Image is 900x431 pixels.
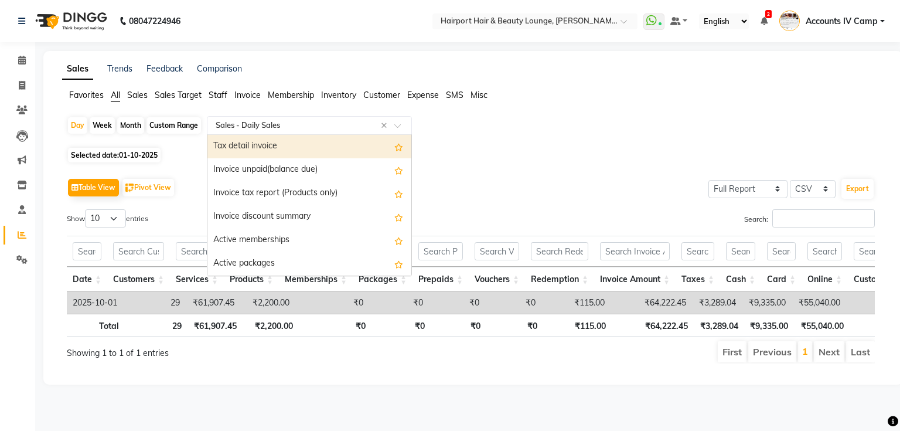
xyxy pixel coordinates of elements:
ng-dropdown-panel: Options list [207,134,412,276]
button: Export [841,179,874,199]
span: Add this report to Favorites List [394,163,403,177]
th: ₹0 [371,314,431,337]
input: Search Customers [113,242,164,260]
th: 29 [125,314,187,337]
th: ₹115.00 [543,314,612,337]
th: Vouchers: activate to sort column ascending [469,267,525,292]
input: Search Taxes [681,242,714,260]
span: Add this report to Favorites List [394,140,403,154]
input: Search Vouchers [475,242,519,260]
span: Invoice [234,90,261,100]
input: Search Prepaids [418,242,463,260]
input: Search: [772,209,875,228]
button: Pivot View [122,179,174,196]
div: Month [117,117,144,134]
a: 1 [802,345,808,357]
a: 2 [761,16,768,26]
th: ₹55,040.00 [794,314,849,337]
input: Search Redemption [531,242,588,260]
th: Cash: activate to sort column ascending [720,267,761,292]
span: Membership [268,90,314,100]
span: Sales Target [155,90,202,100]
div: Invoice tax report (Products only) [207,182,411,205]
td: ₹115.00 [541,292,611,314]
th: Services: activate to sort column ascending [170,267,224,292]
th: Date: activate to sort column ascending [67,267,107,292]
div: Day [68,117,87,134]
div: Active packages [207,252,411,276]
div: Custom Range [146,117,201,134]
th: Card: activate to sort column ascending [761,267,802,292]
span: Add this report to Favorites List [394,210,403,224]
span: Clear all [381,120,391,132]
th: ₹2,200.00 [243,314,298,337]
th: ₹61,907.45 [187,314,243,337]
img: Accounts IV Camp [779,11,800,31]
th: Taxes: activate to sort column ascending [676,267,720,292]
div: Tax detail invoice [207,135,411,158]
label: Search: [744,209,875,228]
div: Showing 1 to 1 of 1 entries [67,340,393,359]
span: SMS [446,90,463,100]
span: Expense [407,90,439,100]
th: Prepaids: activate to sort column ascending [412,267,469,292]
td: ₹2,200.00 [240,292,295,314]
td: ₹0 [429,292,485,314]
th: Memberships: activate to sort column ascending [279,267,353,292]
input: Search Online [807,242,842,260]
th: Custom: activate to sort column ascending [848,267,899,292]
span: Inventory [321,90,356,100]
img: logo [30,5,110,38]
th: Packages: activate to sort column ascending [353,267,412,292]
span: 01-10-2025 [119,151,158,159]
input: Search Custom [854,242,893,260]
td: 29 [123,292,186,314]
img: pivot.png [125,184,134,192]
th: ₹0 [431,314,486,337]
span: 2 [765,10,772,18]
a: Comparison [197,63,242,74]
span: Add this report to Favorites List [394,233,403,247]
div: Invoice discount summary [207,205,411,229]
label: Show entries [67,209,148,228]
a: Trends [107,63,132,74]
th: Invoice Amount: activate to sort column ascending [594,267,676,292]
td: ₹0 [369,292,429,314]
td: ₹55,040.00 [792,292,846,314]
th: ₹3,289.04 [694,314,744,337]
span: All [111,90,120,100]
th: Total [67,314,125,337]
span: Favorites [69,90,104,100]
th: ₹0 [486,314,543,337]
th: Online: activate to sort column ascending [802,267,848,292]
b: 08047224946 [129,5,180,38]
th: Redemption: activate to sort column ascending [525,267,594,292]
td: ₹3,289.04 [692,292,742,314]
div: Week [90,117,115,134]
th: Products: activate to sort column ascending [224,267,279,292]
span: Add this report to Favorites List [394,257,403,271]
input: Search Cash [726,242,755,260]
td: 2025-10-01 [67,292,123,314]
td: ₹64,222.45 [611,292,692,314]
td: ₹0 [295,292,369,314]
th: Customers: activate to sort column ascending [107,267,170,292]
a: Sales [62,59,93,80]
span: Misc [471,90,487,100]
div: Invoice unpaid(balance due) [207,158,411,182]
span: Sales [127,90,148,100]
span: Customer [363,90,400,100]
input: Search Date [73,242,101,260]
td: ₹61,907.45 [186,292,240,314]
input: Search Services [176,242,218,260]
td: ₹9,335.00 [742,292,792,314]
span: Selected date: [68,148,161,162]
span: Add this report to Favorites List [394,186,403,201]
span: Accounts IV Camp [806,15,878,28]
select: Showentries [85,209,126,228]
a: Feedback [146,63,183,74]
div: Active memberships [207,229,411,252]
td: ₹0 [846,292,892,314]
input: Search Card [767,242,796,260]
th: ₹0 [299,314,372,337]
